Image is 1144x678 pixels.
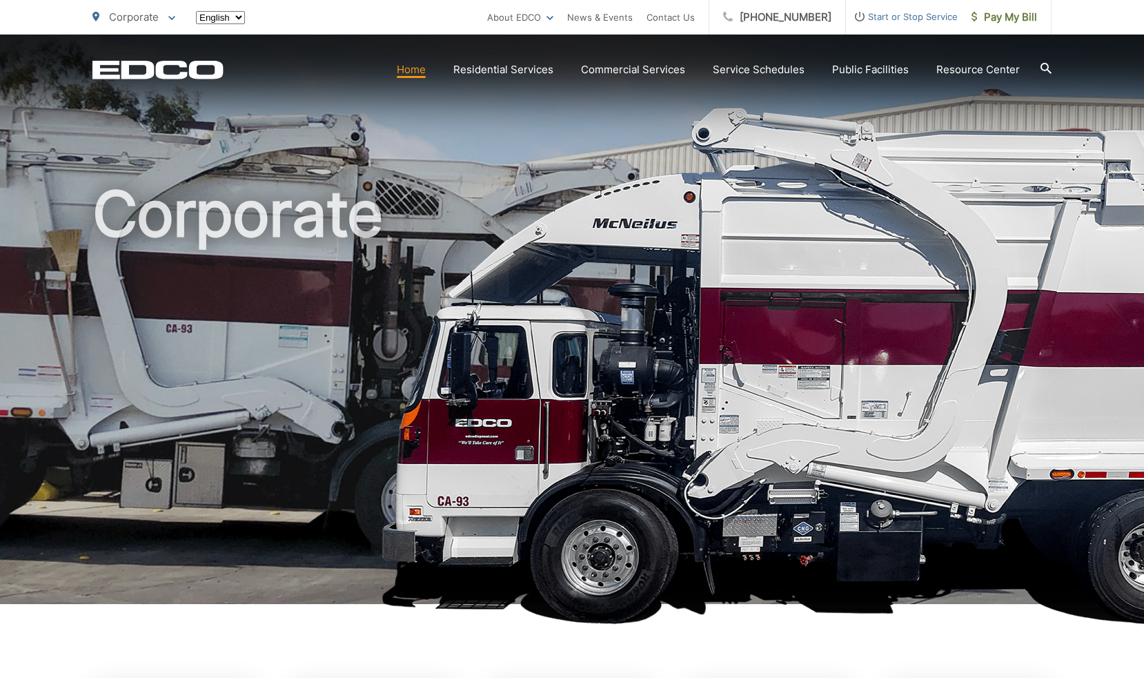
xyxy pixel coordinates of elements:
a: Home [397,61,426,78]
a: EDCD logo. Return to the homepage. [92,60,224,79]
h1: Corporate [92,180,1052,617]
span: Pay My Bill [972,9,1037,26]
a: Commercial Services [581,61,685,78]
span: Corporate [109,10,159,23]
a: Public Facilities [832,61,909,78]
a: Residential Services [453,61,553,78]
a: Service Schedules [713,61,805,78]
select: Select a language [196,11,245,24]
a: Resource Center [936,61,1020,78]
a: About EDCO [487,9,553,26]
a: Contact Us [647,9,695,26]
a: News & Events [567,9,633,26]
